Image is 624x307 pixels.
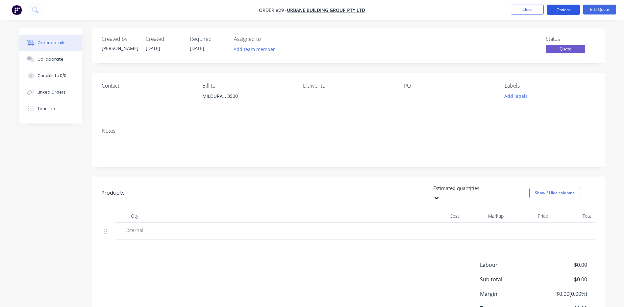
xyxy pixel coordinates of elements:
[287,7,365,13] a: URBANE BUILDING GROUP PTY LTD
[417,209,462,223] div: Cost
[511,5,544,14] button: Close
[546,36,595,42] div: Status
[538,261,587,269] span: $0.00
[37,89,66,95] div: Linked Orders
[505,83,595,89] div: Labels
[546,45,585,53] span: Quote
[102,83,192,89] div: Contact
[230,45,278,54] button: Add team member
[480,275,538,283] span: Sub total
[551,209,595,223] div: Total
[146,45,160,51] span: [DATE]
[303,83,393,89] div: Deliver to
[19,35,82,51] button: Order details
[37,56,63,62] div: Collaborate
[234,45,279,54] button: Add team member
[190,45,204,51] span: [DATE]
[547,5,580,15] button: Options
[506,209,551,223] div: Price
[462,209,506,223] div: Markup
[37,73,66,79] div: Checklists 0/0
[259,7,287,13] span: Order #29 -
[190,36,226,42] div: Required
[19,51,82,68] button: Collaborate
[202,92,292,101] div: MILDURA, , 3500
[538,275,587,283] span: $0.00
[234,36,300,42] div: Assigned to
[37,106,55,112] div: Timeline
[404,83,494,89] div: PO
[102,128,595,134] div: Notes
[146,36,182,42] div: Created
[480,290,538,298] span: Margin
[538,290,587,298] span: $0.00 ( 0.00 %)
[115,209,154,223] div: Qty
[102,189,125,197] div: Products
[583,5,616,14] button: Edit Quote
[102,45,138,52] div: [PERSON_NAME]
[12,5,22,15] img: Factory
[202,83,292,89] div: Bill to
[202,92,292,113] div: MILDURA, , 3500
[19,100,82,117] button: Timeline
[529,188,580,198] button: Show / Hide columns
[19,68,82,84] button: Checklists 0/0
[117,227,152,234] span: External
[37,40,65,46] div: Order details
[501,92,531,100] button: Add labels
[19,84,82,100] button: Linked Orders
[102,36,138,42] div: Created by
[480,261,538,269] span: Labour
